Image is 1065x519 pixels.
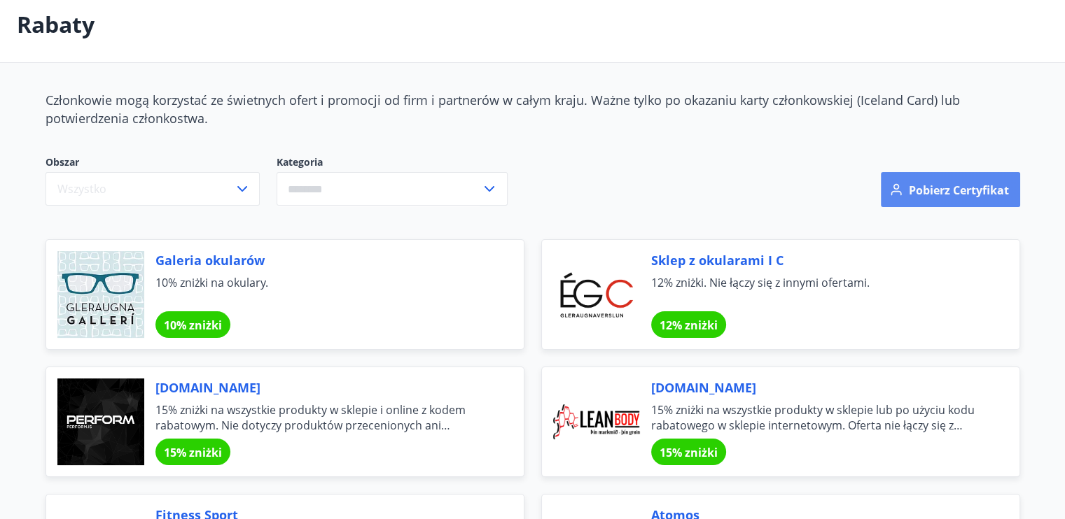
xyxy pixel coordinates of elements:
font: [DOMAIN_NAME] [651,379,756,396]
font: Wszystko [57,181,106,197]
font: Galeria okularów [155,252,265,269]
font: Pobierz certyfikat [909,183,1009,198]
font: 10% zniżki [164,318,222,333]
font: [DOMAIN_NAME] [155,379,260,396]
font: 12% zniżki. Nie łączy się z innymi ofertami. [651,275,870,290]
font: Obszar [46,155,79,169]
button: Pobierz certyfikat [881,172,1020,207]
button: Wszystko [46,172,260,206]
font: Członkowie mogą korzystać ze świetnych ofert i promocji od firm i partnerów w całym kraju. Ważne ... [46,92,960,127]
font: Kategoria [277,155,323,169]
font: 10% zniżki na okulary. [155,275,268,290]
font: 15% zniżki [164,445,222,460]
font: Rabaty [17,9,95,39]
font: 15% zniżki na wszystkie produkty w sklepie lub po użyciu kodu rabatowego w sklepie internetowym. ... [651,402,975,448]
font: 12% zniżki [660,318,718,333]
font: Sklep z okularami I C [651,252,784,269]
font: 15% zniżki na wszystkie produkty w sklepie i online z kodem rabatowym. Nie dotyczy produktów prze... [155,402,467,464]
font: 15% zniżki [660,445,718,460]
